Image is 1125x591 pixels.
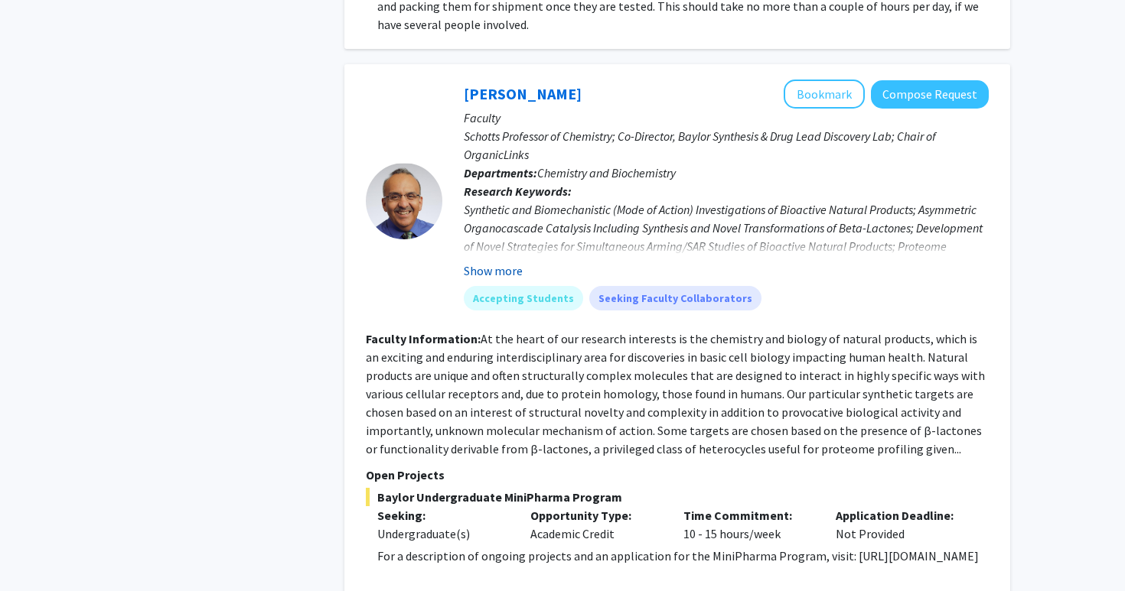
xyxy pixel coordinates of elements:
[683,506,814,524] p: Time Commitment:
[366,331,985,456] fg-read-more: At the heart of our research interests is the chemistry and biology of natural products, which is...
[464,183,572,199] b: Research Keywords:
[464,127,989,164] p: Schotts Professor of Chemistry; Co-Director, Baylor Synthesis & Drug Lead Discovery Lab; Chair of...
[519,506,672,543] div: Academic Credit
[672,506,825,543] div: 10 - 15 hours/week
[464,165,537,180] b: Departments:
[464,261,523,280] button: Show more
[366,488,989,506] span: Baylor Undergraduate MiniPharma Program
[784,80,865,109] button: Add Daniel Romo to Bookmarks
[377,547,989,565] p: For a description of ongoing projects and an application for the MiniPharma Program, visit: [URL]...
[530,506,660,524] p: Opportunity Type:
[537,165,676,180] span: Chemistry and Biochemistry
[836,506,966,524] p: Application Deadline:
[589,286,761,310] mat-chip: Seeking Faculty Collaborators
[366,466,989,484] p: Open Projects
[871,80,989,109] button: Compose Request to Daniel Romo
[464,286,583,310] mat-chip: Accepting Students
[11,522,65,580] iframe: Chat
[377,524,507,543] div: Undergraduate(s)
[464,109,989,127] p: Faculty
[824,506,977,543] div: Not Provided
[366,331,481,346] b: Faculty Information:
[464,84,582,103] a: [PERSON_NAME]
[377,506,507,524] p: Seeking:
[464,200,989,274] div: Synthetic and Biomechanistic (Mode of Action) Investigations of Bioactive Natural Products; Asymm...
